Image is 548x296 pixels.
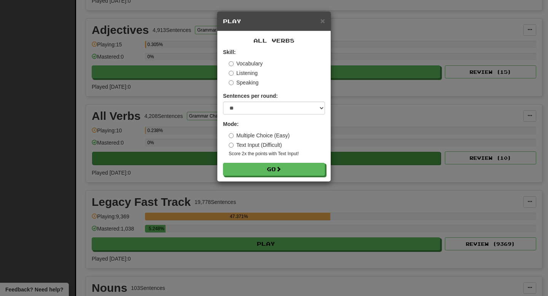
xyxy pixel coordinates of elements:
input: Multiple Choice (Easy) [229,133,234,138]
strong: Skill: [223,49,236,55]
label: Multiple Choice (Easy) [229,132,290,139]
label: Speaking [229,79,258,86]
button: Close [320,17,325,25]
input: Speaking [229,80,234,85]
span: × [320,16,325,25]
label: Text Input (Difficult) [229,141,282,149]
h5: Play [223,18,325,25]
input: Listening [229,71,234,76]
label: Listening [229,69,258,77]
button: Go [223,163,325,176]
input: Text Input (Difficult) [229,143,234,148]
label: Vocabulary [229,60,263,67]
label: Sentences per round: [223,92,278,100]
small: Score 2x the points with Text Input ! [229,151,325,157]
span: All Verbs [253,37,295,44]
strong: Mode: [223,121,239,127]
input: Vocabulary [229,61,234,66]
